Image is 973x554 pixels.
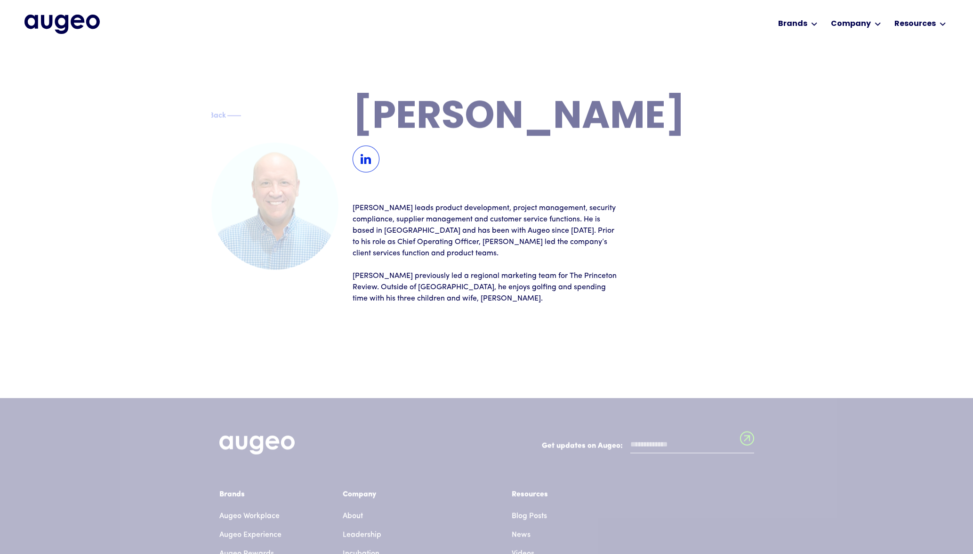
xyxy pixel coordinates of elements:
[24,15,100,33] img: Augeo's full logo in midnight blue.
[343,507,363,526] a: About
[219,436,295,455] img: Augeo's full logo in white.
[219,489,305,500] div: Brands
[894,18,936,30] div: Resources
[353,270,621,304] p: [PERSON_NAME] previously led a regional marketing team for The Princeton Review. Outside of [GEOG...
[512,507,547,526] a: Blog Posts
[831,18,871,30] div: Company
[542,440,623,452] label: Get updates on Augeo:
[542,436,754,458] form: Email Form
[740,432,754,451] input: Submit
[219,507,280,526] a: Augeo Workplace
[227,110,241,121] img: Blue decorative line
[211,111,251,121] a: Blue text arrowBackBlue decorative line
[209,108,226,120] div: Back
[24,15,100,33] a: home
[512,526,531,545] a: News
[512,489,556,500] div: Resources
[343,489,474,500] div: Company
[353,203,621,259] p: [PERSON_NAME] leads product development, project management, security compliance, supplier manage...
[343,526,381,545] a: Leadership
[219,526,281,545] a: Augeo Experience
[778,18,807,30] div: Brands
[353,99,762,137] h1: [PERSON_NAME]
[353,146,379,172] img: LinkedIn Icon
[353,259,621,270] p: ‍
